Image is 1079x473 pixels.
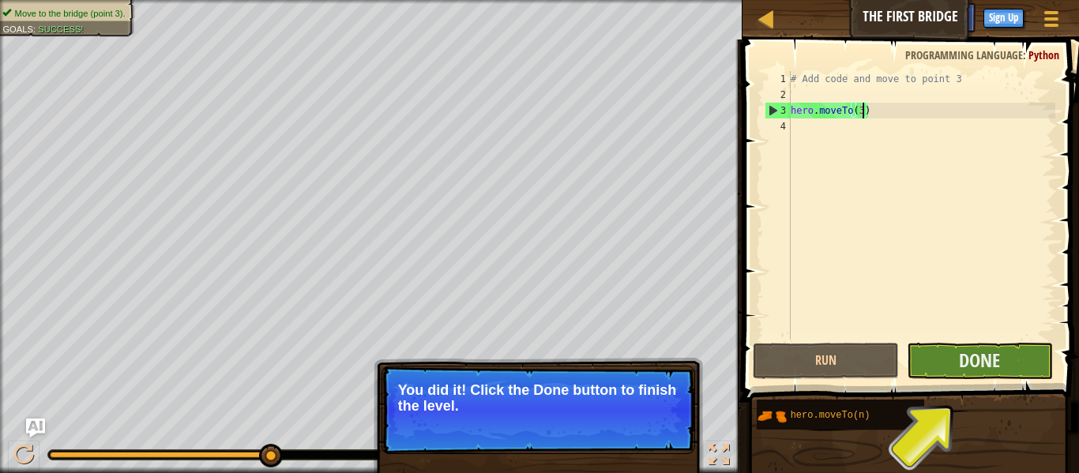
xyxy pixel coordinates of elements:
li: Move to the bridge (point 3). [2,7,125,20]
span: : [1023,47,1028,62]
span: Goals [2,24,33,34]
button: Sign Up [983,9,1024,28]
button: Ask AI [26,419,45,437]
span: Success! [38,24,83,34]
button: Toggle fullscreen [703,441,735,473]
button: Done [907,343,1053,379]
div: 4 [765,118,791,134]
span: Hints [942,9,968,24]
span: : [33,24,38,34]
div: 3 [765,103,791,118]
span: Ask AI [899,9,926,24]
span: Done [959,347,1000,373]
img: portrait.png [757,401,787,431]
button: Ask AI [891,3,934,32]
p: You did it! Click the Done button to finish the level. [398,382,679,414]
span: Python [1028,47,1059,62]
button: Run [753,343,899,379]
div: 2 [765,87,791,103]
span: Move to the bridge (point 3). [15,8,126,18]
div: 1 [765,71,791,87]
button: Show game menu [1032,3,1071,40]
button: Ctrl + P: Play [8,441,39,473]
span: hero.moveTo(n) [791,410,870,421]
span: Programming language [905,47,1023,62]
